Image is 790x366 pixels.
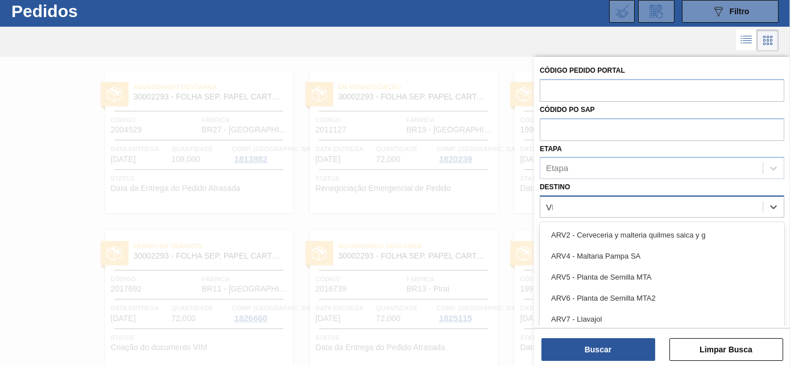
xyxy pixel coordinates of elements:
div: ARV7 - Llavajol [540,309,784,330]
div: Etapa [546,164,568,173]
div: ARV4 - Maltaria Pampa SA [540,246,784,267]
div: ARV5 - Planta de Semilla MTA [540,267,784,288]
span: Filtro [730,7,750,16]
label: Códido PO SAP [540,106,595,114]
div: Visão em Cards [757,30,779,51]
div: ARV2 - Cerveceria y malteria quilmes saica y g [540,224,784,246]
div: Visão em Lista [736,30,757,51]
label: Código Pedido Portal [540,66,625,74]
div: ARV6 - Planta de Semilla MTA2 [540,288,784,309]
label: Etapa [540,145,562,153]
label: Carteira [540,222,575,230]
h1: Pedidos [11,5,171,18]
label: Destino [540,183,570,191]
